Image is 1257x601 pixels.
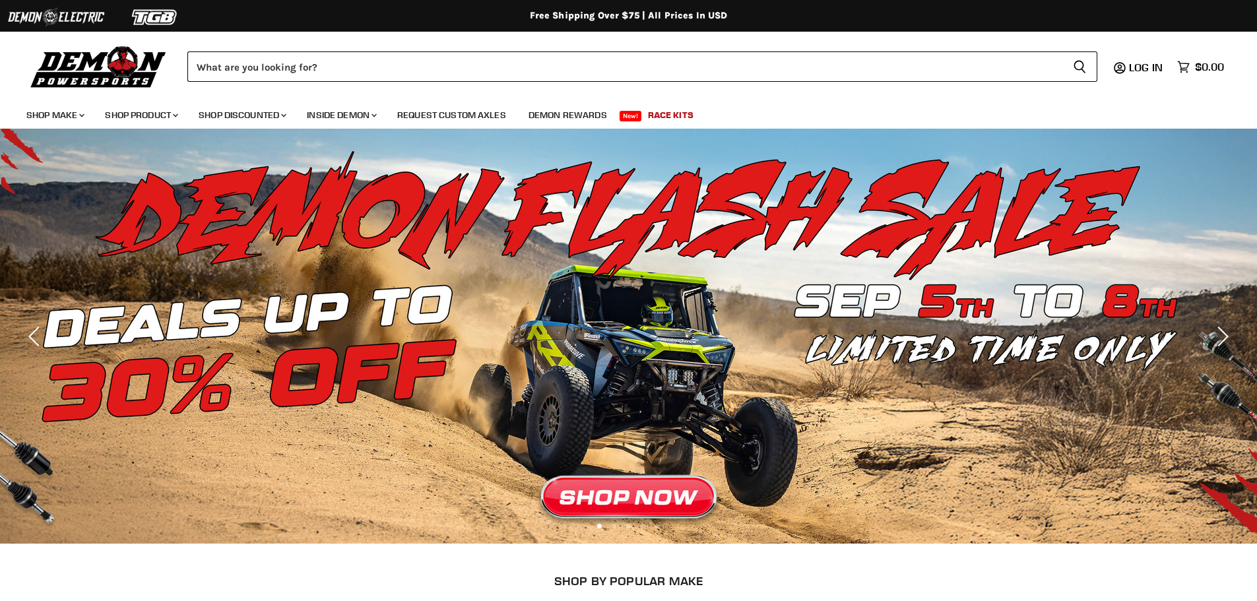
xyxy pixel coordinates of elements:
[1123,61,1171,73] a: Log in
[597,524,602,528] li: Page dot 1
[519,102,617,129] a: Demon Rewards
[1208,323,1234,350] button: Next
[620,111,642,121] span: New!
[187,51,1097,82] form: Product
[101,10,1157,22] div: Free Shipping Over $75 | All Prices In USD
[95,102,186,129] a: Shop Product
[106,5,205,30] img: TGB Logo 2
[189,102,294,129] a: Shop Discounted
[26,43,171,90] img: Demon Powersports
[626,524,631,528] li: Page dot 3
[638,102,703,129] a: Race Kits
[641,524,645,528] li: Page dot 4
[7,5,106,30] img: Demon Electric Logo 2
[16,102,92,129] a: Shop Make
[297,102,385,129] a: Inside Demon
[655,524,660,528] li: Page dot 5
[1129,61,1163,74] span: Log in
[1062,51,1097,82] button: Search
[612,524,616,528] li: Page dot 2
[387,102,516,129] a: Request Custom Axles
[117,574,1140,588] h2: SHOP BY POPULAR MAKE
[187,51,1062,82] input: Search
[1171,57,1231,77] a: $0.00
[1195,61,1224,73] span: $0.00
[23,323,49,350] button: Previous
[16,96,1221,129] ul: Main menu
